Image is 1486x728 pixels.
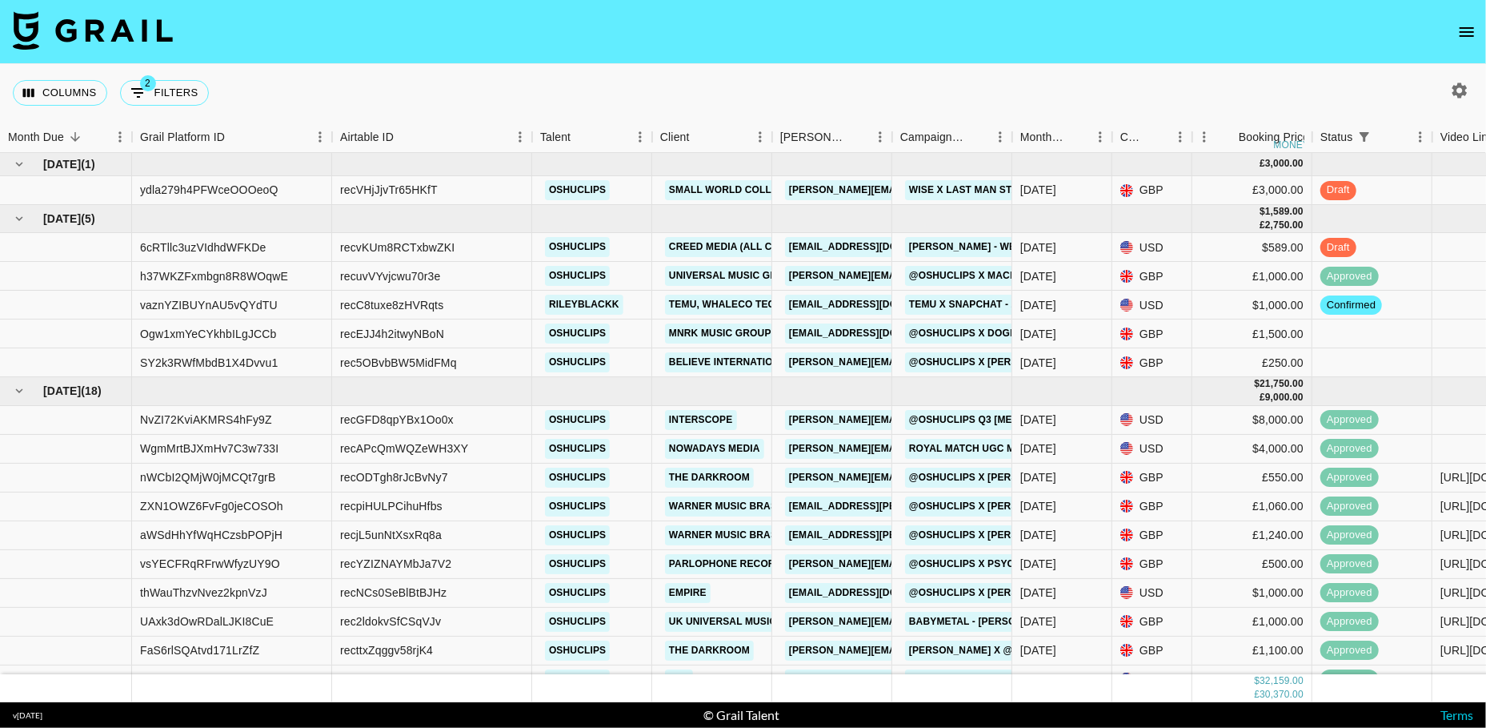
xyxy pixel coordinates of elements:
[140,122,225,153] div: Grail Platform ID
[1192,521,1312,550] div: £1,240.00
[748,125,772,149] button: Menu
[120,80,209,106] button: Show filters
[340,469,448,485] div: recODTgh8rJcBvNy7
[1265,219,1304,232] div: 2,750.00
[1020,498,1056,514] div: Jul '25
[905,554,1071,574] a: @oshuclips X Psychic Fever
[545,352,610,372] a: oshuclips
[1020,297,1056,313] div: Aug '25
[1020,122,1066,153] div: Month Due
[665,266,803,286] a: Universal Music Group
[1112,176,1192,205] div: GBP
[1192,493,1312,521] div: £1,060.00
[785,295,964,315] a: [EMAIL_ADDRESS][DOMAIN_NAME]
[1320,585,1379,601] span: approved
[905,497,1074,517] a: @oshuclips X [PERSON_NAME]
[140,527,282,543] div: aWSdHhYfWqHCzsbPOPjH
[1112,493,1192,521] div: GBP
[1020,642,1056,658] div: Jul '25
[1112,521,1192,550] div: GBP
[1020,326,1056,342] div: Aug '25
[665,410,737,430] a: Interscope
[545,583,610,603] a: oshuclips
[340,326,444,342] div: recEJJ4h2itwyNBoN
[340,182,438,198] div: recVHjJjvTr65HKfT
[1192,291,1312,320] div: $1,000.00
[1320,470,1379,485] span: approved
[140,355,278,371] div: SY2k3RWfMbdB1X4Dvvu1
[1020,556,1056,572] div: Jul '25
[1112,262,1192,291] div: GBP
[1192,176,1312,205] div: £3,000.00
[665,295,1091,315] a: Temu, Whaleco Technology Limited ([GEOGRAPHIC_DATA]/[GEOGRAPHIC_DATA])
[1320,528,1379,543] span: approved
[1192,608,1312,637] div: £1,000.00
[660,122,690,153] div: Client
[81,211,95,227] span: ( 5 )
[340,642,433,658] div: recttxZqggv58rjK4
[1020,412,1056,428] div: Jul '25
[43,156,81,172] span: [DATE]
[545,554,610,574] a: oshuclips
[905,525,1074,545] a: @oshuclips X [PERSON_NAME]
[225,126,247,148] button: Sort
[540,122,571,153] div: Talent
[1216,126,1239,148] button: Sort
[1020,527,1056,543] div: Jul '25
[545,266,610,286] a: oshuclips
[1440,707,1473,722] a: Terms
[785,583,964,603] a: [EMAIL_ADDRESS][DOMAIN_NAME]
[1320,122,1353,153] div: Status
[1320,183,1356,198] span: draft
[340,412,454,428] div: recGFD8qpYBx1Oo0x
[1312,122,1432,153] div: Status
[1020,268,1056,284] div: Aug '25
[1320,614,1379,629] span: approved
[545,670,610,690] a: oshuclips
[785,324,964,344] a: [EMAIL_ADDRESS][DOMAIN_NAME]
[1112,579,1192,608] div: USD
[628,125,652,149] button: Menu
[1192,320,1312,348] div: £1,500.00
[1254,377,1260,391] div: $
[1320,298,1382,313] span: confirmed
[1020,585,1056,601] div: Jul '25
[1112,233,1192,262] div: USD
[1192,233,1312,262] div: $589.00
[1020,613,1056,629] div: Jul '25
[81,383,102,399] span: ( 18 )
[1320,643,1379,658] span: approved
[1020,469,1056,485] div: Jul '25
[332,122,532,153] div: Airtable ID
[665,237,831,257] a: Creed Media (All Campaigns)
[1192,579,1312,608] div: $1,000.00
[785,410,1128,430] a: [PERSON_NAME][EMAIL_ADDRESS][PERSON_NAME][DOMAIN_NAME]
[1320,557,1379,572] span: approved
[140,498,283,514] div: ZXN1OWZ6FvFg0jeCOSOh
[1020,182,1056,198] div: Sep '25
[905,352,1074,372] a: @oshuclips X [PERSON_NAME]
[1320,240,1356,255] span: draft
[545,237,610,257] a: oshuclips
[140,297,278,313] div: vaznYZIBUYnAU5vQYdTU
[340,268,441,284] div: recuvVYvjcwu70r3e
[1112,608,1192,637] div: GBP
[140,440,278,457] div: WgmMrtBJXmHv7C3w733I
[140,556,280,572] div: vsYECFRqRFrwWfyzUY9O
[140,239,266,255] div: 6cRTllc3uzVIdhdWFKDe
[1168,125,1192,149] button: Menu
[1451,16,1483,48] button: open drawer
[785,641,1046,661] a: [PERSON_NAME][EMAIL_ADDRESS][DOMAIN_NAME]
[1112,637,1192,666] div: GBP
[1192,348,1312,377] div: £250.00
[340,527,442,543] div: recjL5unNtXsxRq8a
[1192,666,1312,694] div: $1,000.00
[703,707,779,723] div: © Grail Talent
[665,180,832,200] a: Small World Collective Ltd
[340,440,468,457] div: recAPcQmWQZeWH3XY
[1260,219,1265,232] div: £
[1260,205,1265,219] div: $
[1020,671,1056,687] div: Jul '25
[665,583,711,603] a: Empire
[545,612,610,632] a: oshuclips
